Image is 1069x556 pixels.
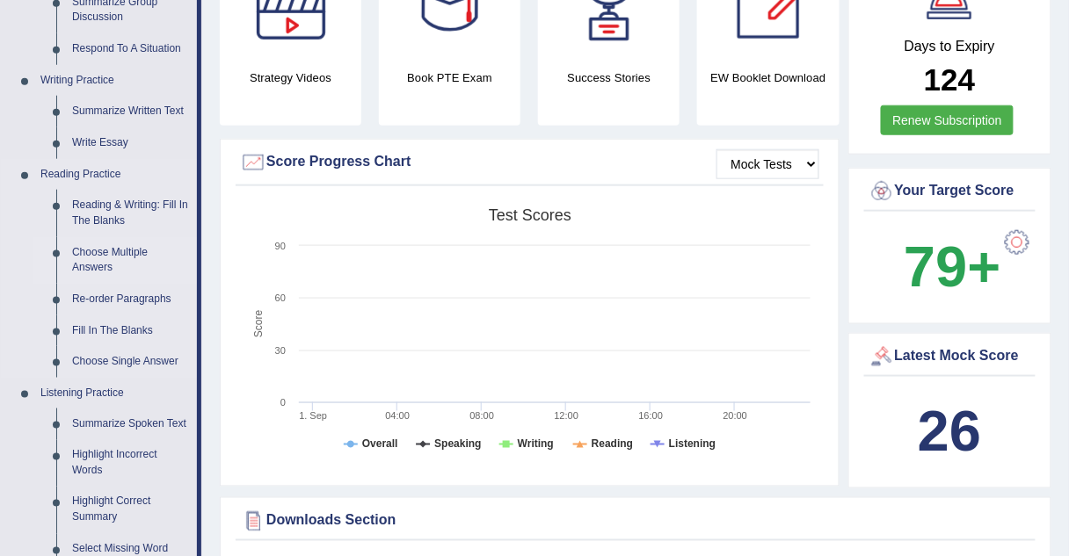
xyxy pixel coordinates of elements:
[240,508,1031,534] div: Downloads Section
[64,190,197,236] a: Reading & Writing: Fill In The Blanks
[64,487,197,533] a: Highlight Correct Summary
[669,438,716,451] tspan: Listening
[240,149,819,176] div: Score Progress Chart
[253,310,265,338] tspan: Score
[64,96,197,127] a: Summarize Written Text
[489,206,571,224] tspan: Test scores
[385,410,410,421] text: 04:00
[881,105,1014,135] a: Renew Subscription
[33,378,197,409] a: Listening Practice
[379,69,520,87] h4: Book PTE Exam
[470,410,495,421] text: 08:00
[918,400,981,464] b: 26
[33,159,197,191] a: Reading Practice
[33,65,197,97] a: Writing Practice
[64,408,197,440] a: Summarize Spoken Text
[280,397,286,408] text: 0
[869,39,1032,54] h4: Days to Expiry
[275,292,286,303] text: 60
[64,127,197,159] a: Write Essay
[518,438,554,451] tspan: Writing
[904,235,1000,299] b: 79+
[592,438,633,451] tspan: Reading
[64,237,197,284] a: Choose Multiple Answers
[924,62,975,97] b: 124
[869,178,1032,205] div: Your Target Score
[538,69,680,87] h4: Success Stories
[64,346,197,378] a: Choose Single Answer
[64,33,197,65] a: Respond To A Situation
[639,410,664,421] text: 16:00
[64,440,197,487] a: Highlight Incorrect Words
[434,438,481,451] tspan: Speaking
[299,410,327,421] tspan: 1. Sep
[64,315,197,347] a: Fill In The Blanks
[64,284,197,315] a: Re-order Paragraphs
[869,343,1032,370] div: Latest Mock Score
[275,345,286,356] text: 30
[555,410,579,421] text: 12:00
[220,69,361,87] h4: Strategy Videos
[362,438,398,451] tspan: Overall
[275,241,286,251] text: 90
[697,69,839,87] h4: EW Booklet Download
[724,410,748,421] text: 20:00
